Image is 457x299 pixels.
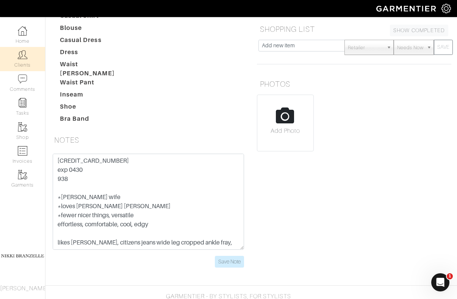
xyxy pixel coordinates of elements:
[54,60,136,78] dt: Waist [PERSON_NAME]
[18,98,27,107] img: reminder-icon-8004d30b9f0a5d33ae49ab947aed9ed385cf756f9e5892f1edd6e32f2345188e.png
[54,102,136,114] dt: Shoe
[18,50,27,59] img: clients-icon-6bae9207a08558b7cb47a8932f037763ab4055f8c8b6bfacd5dc20c3e0201464.png
[431,273,449,291] iframe: Intercom live chat
[372,2,441,15] img: garmentier-logo-header-white-b43fb05a5012e4ada735d5af1a66efaba907eab6374d6393d1fbf88cb4ef424d.png
[390,25,448,36] a: SHOW COMPLETED
[54,48,136,60] dt: Dress
[53,154,244,250] textarea: [CREDIT_CARD_NUMBER] exp 0430 938 *[PERSON_NAME] wife *loves [PERSON_NAME] [PERSON_NAME] *fewer n...
[51,132,246,148] h5: NOTES
[258,40,345,51] input: Add new item
[257,76,451,92] h5: PHOTOS
[434,40,453,55] button: SAVE
[54,11,136,23] dt: Casual Shirt
[54,23,136,36] dt: Blouse
[54,114,136,126] dt: Bra Band
[348,40,383,55] span: Retailer
[441,4,451,13] img: gear-icon-white-bd11855cb880d31180b6d7d6211b90ccbf57a29d726f0c71d8c61bd08dd39cc2.png
[18,122,27,132] img: garments-icon-b7da505a4dc4fd61783c78ac3ca0ef83fa9d6f193b1c9dc38574b1d14d53ca28.png
[257,22,451,37] h5: SHOPPING LIST
[397,40,424,55] span: Needs Now
[54,36,136,48] dt: Casual Dress
[18,74,27,84] img: comment-icon-a0a6a9ef722e966f86d9cbdc48e553b5cf19dbc54f86b18d962a5391bc8f6eb6.png
[54,90,136,102] dt: Inseam
[54,78,136,90] dt: Waist Pant
[215,256,244,268] input: Save Note
[18,170,27,179] img: garments-icon-b7da505a4dc4fd61783c78ac3ca0ef83fa9d6f193b1c9dc38574b1d14d53ca28.png
[447,273,453,279] span: 1
[18,146,27,156] img: orders-icon-0abe47150d42831381b5fb84f609e132dff9fe21cb692f30cb5eec754e2cba89.png
[18,26,27,36] img: dashboard-icon-dbcd8f5a0b271acd01030246c82b418ddd0df26cd7fceb0bd07c9910d44c42f6.png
